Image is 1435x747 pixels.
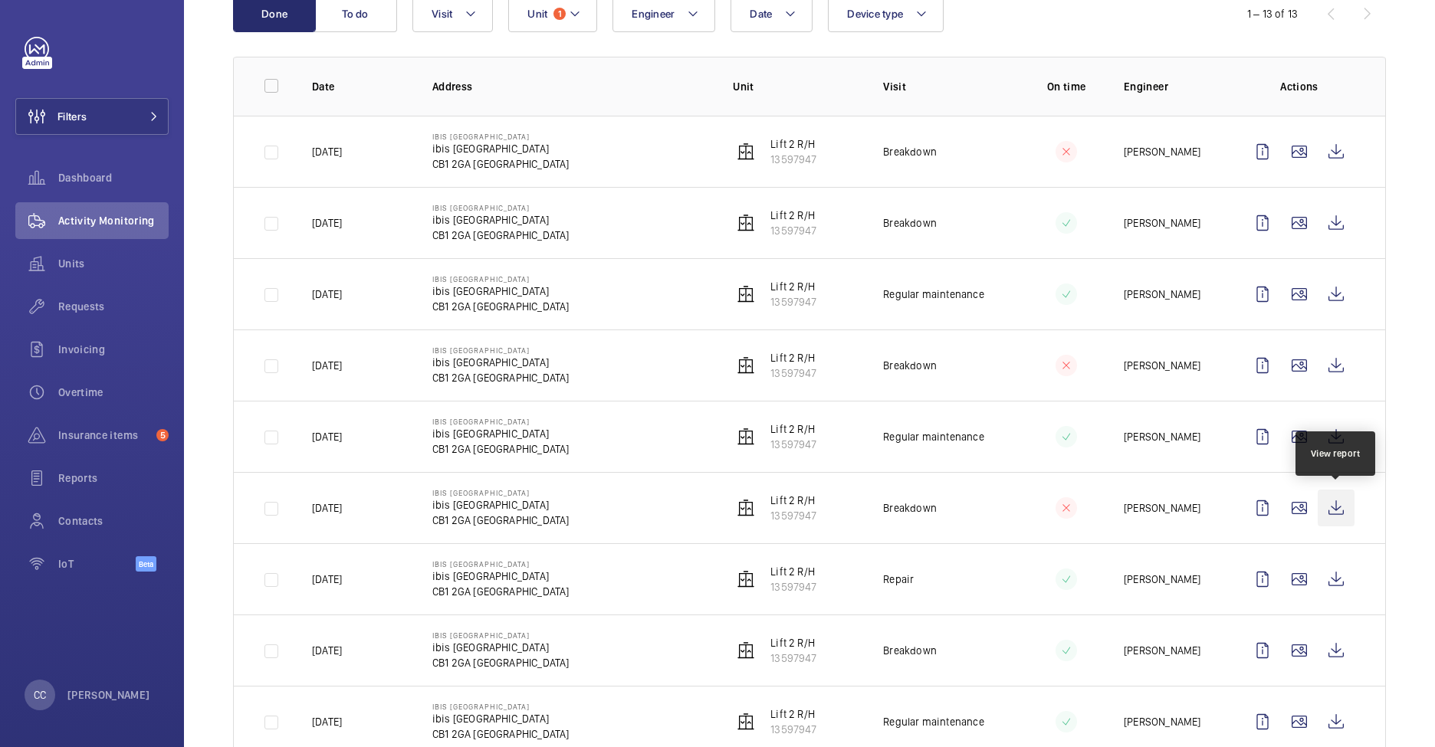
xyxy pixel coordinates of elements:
[1311,447,1361,460] div: View report
[770,508,816,523] p: 13597947
[737,214,755,232] img: elevator.svg
[312,429,342,444] p: [DATE]
[432,640,570,655] p: ibis [GEOGRAPHIC_DATA]
[770,437,816,452] p: 13597947
[432,441,570,457] p: CB1 2GA [GEOGRAPHIC_DATA]
[1124,429,1200,444] p: [PERSON_NAME]
[312,714,342,729] p: [DATE]
[632,8,675,20] span: Engineer
[432,283,570,299] p: ibis [GEOGRAPHIC_DATA]
[58,385,169,400] span: Overtime
[883,500,937,516] p: Breakdown
[737,641,755,660] img: elevator.svg
[312,79,408,94] p: Date
[58,470,169,486] span: Reports
[312,215,342,231] p: [DATE]
[1124,215,1200,231] p: [PERSON_NAME]
[432,132,570,141] p: IBIS [GEOGRAPHIC_DATA]
[432,559,570,568] p: IBIS [GEOGRAPHIC_DATA]
[1124,358,1200,373] p: [PERSON_NAME]
[432,702,570,711] p: IBIS [GEOGRAPHIC_DATA]
[1124,79,1220,94] p: Engineer
[770,493,816,508] p: Lift 2 R/H
[432,299,570,314] p: CB1 2GA [GEOGRAPHIC_DATA]
[58,513,169,529] span: Contacts
[58,170,169,185] span: Dashboard
[1124,572,1200,587] p: [PERSON_NAME]
[58,342,169,357] span: Invoicing
[1124,643,1200,658] p: [PERSON_NAME]
[770,421,816,437] p: Lift 2 R/H
[58,556,136,572] span: IoT
[432,355,570,370] p: ibis [GEOGRAPHIC_DATA]
[312,643,342,658] p: [DATE]
[883,144,937,159] p: Breakdown
[1033,79,1099,94] p: On time
[770,350,816,365] p: Lift 2 R/H
[737,356,755,375] img: elevator.svg
[847,8,903,20] span: Device type
[432,141,570,156] p: ibis [GEOGRAPHIC_DATA]
[883,79,1009,94] p: Visit
[432,426,570,441] p: ibis [GEOGRAPHIC_DATA]
[883,714,983,729] p: Regular maintenance
[737,570,755,588] img: elevator.svg
[527,8,547,20] span: Unit
[432,79,708,94] p: Address
[1124,144,1200,159] p: [PERSON_NAME]
[737,428,755,446] img: elevator.svg
[1124,714,1200,729] p: [PERSON_NAME]
[733,79,859,94] p: Unit
[58,256,169,271] span: Units
[770,294,816,310] p: 13597947
[58,428,150,443] span: Insurance items
[883,429,983,444] p: Regular maintenance
[770,136,816,152] p: Lift 2 R/H
[432,212,570,228] p: ibis [GEOGRAPHIC_DATA]
[312,358,342,373] p: [DATE]
[432,274,570,283] p: IBIS [GEOGRAPHIC_DATA]
[770,706,816,722] p: Lift 2 R/H
[312,500,342,516] p: [DATE]
[770,564,816,579] p: Lift 2 R/H
[432,346,570,355] p: IBIS [GEOGRAPHIC_DATA]
[15,98,169,135] button: Filters
[156,429,169,441] span: 5
[58,213,169,228] span: Activity Monitoring
[770,365,816,381] p: 13597947
[1244,79,1355,94] p: Actions
[432,497,570,513] p: ibis [GEOGRAPHIC_DATA]
[750,8,772,20] span: Date
[432,726,570,742] p: CB1 2GA [GEOGRAPHIC_DATA]
[34,687,46,703] p: CC
[432,631,570,640] p: IBIS [GEOGRAPHIC_DATA]
[432,568,570,584] p: ibis [GEOGRAPHIC_DATA]
[432,655,570,670] p: CB1 2GA [GEOGRAPHIC_DATA]
[737,285,755,303] img: elevator.svg
[770,635,816,650] p: Lift 2 R/H
[883,287,983,302] p: Regular maintenance
[737,713,755,731] img: elevator.svg
[883,358,937,373] p: Breakdown
[312,572,342,587] p: [DATE]
[770,152,816,167] p: 13597947
[432,228,570,243] p: CB1 2GA [GEOGRAPHIC_DATA]
[553,8,566,20] span: 1
[432,513,570,528] p: CB1 2GA [GEOGRAPHIC_DATA]
[1124,500,1200,516] p: [PERSON_NAME]
[770,722,816,737] p: 13597947
[770,650,816,666] p: 13597947
[1124,287,1200,302] p: [PERSON_NAME]
[1247,6,1298,21] div: 1 – 13 of 13
[432,488,570,497] p: IBIS [GEOGRAPHIC_DATA]
[737,143,755,161] img: elevator.svg
[312,287,342,302] p: [DATE]
[432,8,452,20] span: Visit
[770,579,816,595] p: 13597947
[432,584,570,599] p: CB1 2GA [GEOGRAPHIC_DATA]
[770,208,816,223] p: Lift 2 R/H
[432,156,570,172] p: CB1 2GA [GEOGRAPHIC_DATA]
[883,643,937,658] p: Breakdown
[432,203,570,212] p: IBIS [GEOGRAPHIC_DATA]
[432,711,570,726] p: ibis [GEOGRAPHIC_DATA]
